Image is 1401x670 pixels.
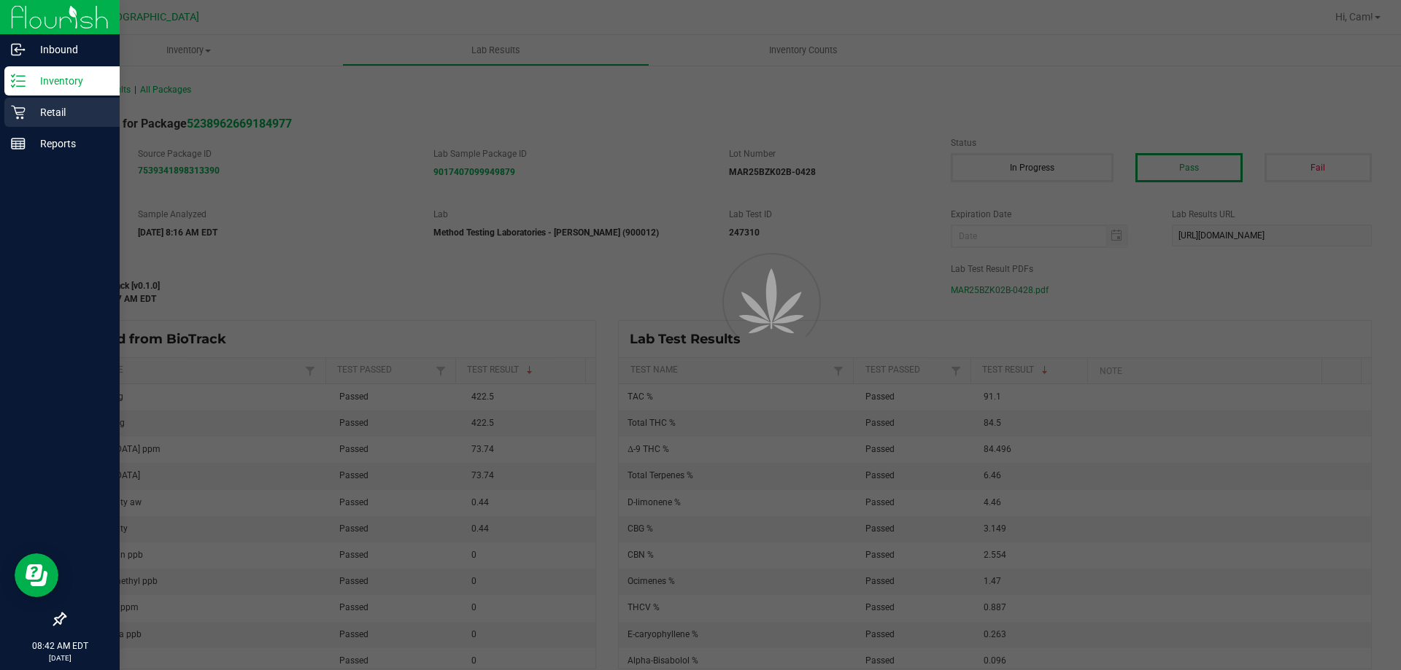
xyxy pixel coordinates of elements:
[26,72,113,90] p: Inventory
[7,653,113,663] p: [DATE]
[11,42,26,57] inline-svg: Inbound
[26,104,113,121] p: Retail
[11,136,26,151] inline-svg: Reports
[15,553,58,597] iframe: Resource center
[7,639,113,653] p: 08:42 AM EDT
[11,105,26,120] inline-svg: Retail
[26,135,113,152] p: Reports
[26,41,113,58] p: Inbound
[11,74,26,88] inline-svg: Inventory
